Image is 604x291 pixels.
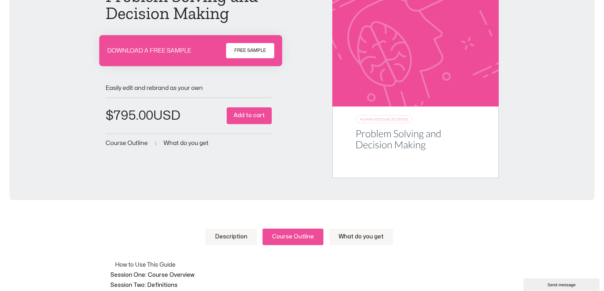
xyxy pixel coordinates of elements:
span: $ [106,110,114,122]
a: What do you get [164,140,209,146]
bdi: 795.00 [106,110,153,122]
p: Session Two: Definitions [110,281,497,289]
button: Add to cart [227,107,272,124]
p: DOWNLOAD A FREE SAMPLE [107,48,191,54]
span: FREE SAMPLE [234,47,266,54]
p: How to Use This Guide [115,261,499,269]
a: Course Outline [106,140,148,146]
p: Session One: Course Overview [110,271,497,279]
a: What do you get [329,229,393,245]
a: Course Outline [263,229,323,245]
a: FREE SAMPLE [226,43,274,58]
p: Easily edit and rebrand as your own [106,85,272,91]
a: Description [205,229,257,245]
iframe: chat widget [523,277,601,291]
